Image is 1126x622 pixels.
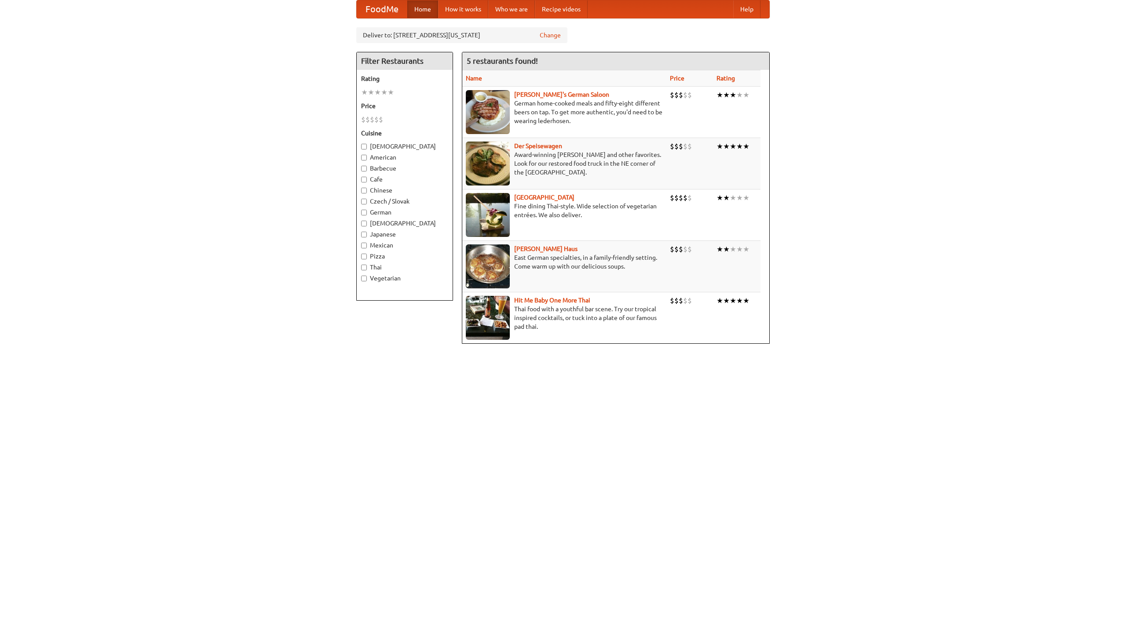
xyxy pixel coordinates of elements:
li: $ [674,142,679,151]
li: ★ [743,142,749,151]
a: Hit Me Baby One More Thai [514,297,590,304]
ng-pluralize: 5 restaurants found! [467,57,538,65]
input: Japanese [361,232,367,237]
a: Home [407,0,438,18]
a: Name [466,75,482,82]
a: [PERSON_NAME] Haus [514,245,578,252]
li: ★ [743,296,749,306]
li: ★ [723,296,730,306]
li: ★ [736,142,743,151]
li: $ [674,244,679,254]
li: $ [687,244,692,254]
input: Barbecue [361,166,367,171]
input: Cafe [361,177,367,182]
li: ★ [717,296,723,306]
input: Czech / Slovak [361,199,367,204]
li: ★ [723,193,730,203]
li: $ [683,193,687,203]
img: satay.jpg [466,193,510,237]
a: How it works [438,0,488,18]
li: ★ [736,193,743,203]
li: ★ [736,296,743,306]
p: Award-winning [PERSON_NAME] and other favorites. Look for our restored food truck in the NE corne... [466,150,663,177]
li: ★ [368,87,374,97]
li: $ [674,296,679,306]
a: Recipe videos [535,0,588,18]
li: $ [687,142,692,151]
label: Thai [361,263,448,272]
li: ★ [388,87,394,97]
p: German home-cooked meals and fifty-eight different beers on tap. To get more authentic, you'd nee... [466,99,663,125]
li: $ [683,296,687,306]
li: ★ [717,142,723,151]
li: $ [687,90,692,100]
li: ★ [743,193,749,203]
li: $ [366,115,370,124]
div: Deliver to: [STREET_ADDRESS][US_STATE] [356,27,567,43]
input: Thai [361,265,367,270]
h5: Rating [361,74,448,83]
p: Fine dining Thai-style. Wide selection of vegetarian entrées. We also deliver. [466,202,663,219]
p: East German specialties, in a family-friendly setting. Come warm up with our delicious soups. [466,253,663,271]
img: babythai.jpg [466,296,510,340]
li: $ [679,193,683,203]
img: esthers.jpg [466,90,510,134]
input: Chinese [361,188,367,193]
input: Mexican [361,243,367,248]
label: Barbecue [361,164,448,173]
li: $ [679,296,683,306]
a: Der Speisewagen [514,142,562,149]
a: Who we are [488,0,535,18]
label: German [361,208,448,217]
li: $ [370,115,374,124]
label: Mexican [361,241,448,250]
li: $ [670,90,674,100]
label: [DEMOGRAPHIC_DATA] [361,142,448,151]
li: $ [687,193,692,203]
label: Vegetarian [361,274,448,283]
li: $ [683,142,687,151]
li: ★ [723,90,730,100]
img: kohlhaus.jpg [466,244,510,288]
li: ★ [730,296,736,306]
li: $ [679,244,683,254]
input: Pizza [361,254,367,259]
li: $ [679,90,683,100]
li: ★ [374,87,381,97]
li: ★ [717,90,723,100]
li: ★ [717,193,723,203]
h4: Filter Restaurants [357,52,453,70]
h5: Price [361,102,448,110]
img: speisewagen.jpg [466,142,510,186]
p: Thai food with a youthful bar scene. Try our tropical inspired cocktails, or tuck into a plate of... [466,305,663,331]
li: $ [670,296,674,306]
label: Pizza [361,252,448,261]
li: ★ [730,193,736,203]
li: $ [670,193,674,203]
li: $ [670,244,674,254]
li: $ [374,115,379,124]
label: Czech / Slovak [361,197,448,206]
li: $ [674,193,679,203]
li: $ [674,90,679,100]
li: $ [683,244,687,254]
input: Vegetarian [361,276,367,281]
li: $ [670,142,674,151]
li: ★ [743,244,749,254]
li: ★ [723,244,730,254]
li: ★ [381,87,388,97]
a: Price [670,75,684,82]
li: ★ [730,142,736,151]
a: [PERSON_NAME]'s German Saloon [514,91,609,98]
h5: Cuisine [361,129,448,138]
li: ★ [736,244,743,254]
li: $ [679,142,683,151]
li: ★ [736,90,743,100]
li: $ [379,115,383,124]
li: ★ [730,90,736,100]
a: [GEOGRAPHIC_DATA] [514,194,574,201]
